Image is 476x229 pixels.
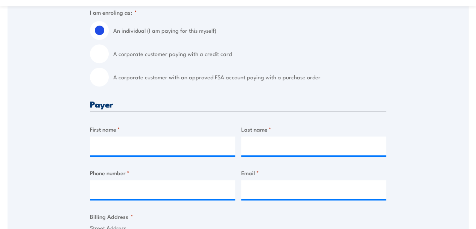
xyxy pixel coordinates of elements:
[241,125,386,133] label: Last name
[90,212,133,221] legend: Billing Address
[90,100,386,108] h3: Payer
[113,68,386,86] label: A corporate customer with an approved FSA account paying with a purchase order
[241,168,386,177] label: Email
[90,8,137,17] legend: I am enroling as:
[113,21,386,40] label: An individual (I am paying for this myself)
[90,125,235,133] label: First name
[90,168,235,177] label: Phone number
[113,44,386,63] label: A corporate customer paying with a credit card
